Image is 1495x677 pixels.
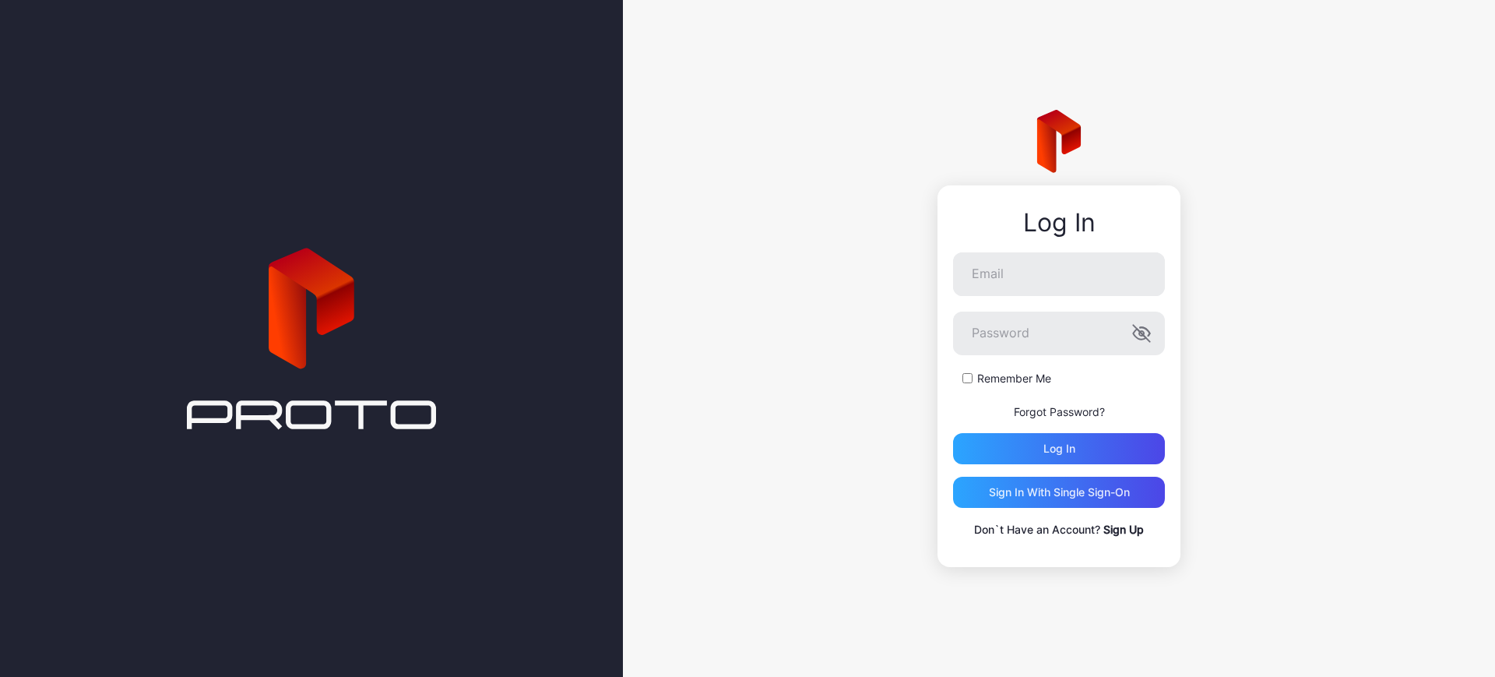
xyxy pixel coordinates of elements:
p: Don`t Have an Account? [953,520,1165,539]
div: Log In [953,209,1165,237]
label: Remember Me [977,371,1051,386]
input: Email [953,252,1165,296]
button: Log in [953,433,1165,464]
div: Sign in With Single Sign-On [989,486,1130,499]
input: Password [953,312,1165,355]
button: Sign in With Single Sign-On [953,477,1165,508]
a: Forgot Password? [1014,405,1105,418]
a: Sign Up [1103,523,1144,536]
div: Log in [1043,443,1075,455]
button: Password [1132,324,1151,343]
